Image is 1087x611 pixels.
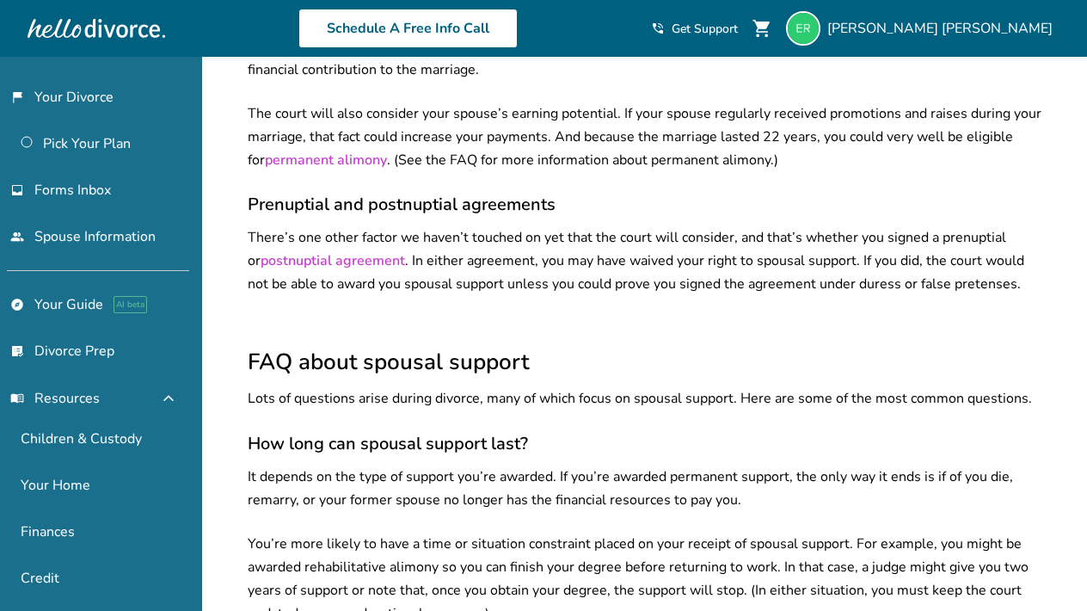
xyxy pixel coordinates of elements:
[261,251,405,270] a: postnuptial agreement
[10,344,24,358] span: list_alt_check
[10,230,24,244] span: people
[1001,528,1087,611] iframe: Chat Widget
[10,183,24,197] span: inbox
[672,21,738,37] span: Get Support
[248,432,1046,455] h3: How long can spousal support last?
[34,181,111,200] span: Forms Inbox
[10,392,24,405] span: menu_book
[114,296,147,313] span: AI beta
[752,18,772,39] span: shopping_cart
[248,466,1046,512] p: It depends on the type of support you’re awarded. If you’re awarded permanent support, the only w...
[248,387,1046,410] p: Lots of questions arise during divorce, many of which focus on spousal support. Here are some of ...
[651,22,665,35] span: phone_in_talk
[10,90,24,104] span: flag_2
[158,388,179,409] span: expand_less
[248,347,1046,377] h2: FAQ about spousal support
[265,151,387,170] a: permanent alimony
[248,226,1046,296] p: There’s one other factor we haven’t touched on yet that the court will consider, and that’s wheth...
[248,102,1046,172] p: The court will also consider your spouse’s earning potential. If your spouse regularly received p...
[298,9,518,48] a: Schedule A Free Info Call
[248,193,1046,216] h3: Prenuptial and postnuptial agreements
[10,389,100,408] span: Resources
[651,21,738,37] a: phone_in_talkGet Support
[10,298,24,312] span: explore
[827,19,1059,38] span: [PERSON_NAME] [PERSON_NAME]
[786,11,820,46] img: e.r.renner@gmail.com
